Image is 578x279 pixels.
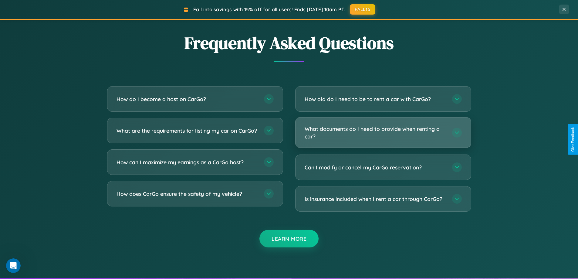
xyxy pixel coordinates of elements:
h3: How old do I need to be to rent a car with CarGo? [305,95,446,103]
h3: Can I modify or cancel my CarGo reservation? [305,164,446,171]
div: Give Feedback [571,127,575,152]
h3: Is insurance included when I rent a car through CarGo? [305,195,446,203]
h3: What documents do I need to provide when renting a car? [305,125,446,140]
h3: What are the requirements for listing my car on CarGo? [117,127,258,134]
button: Learn More [259,230,319,247]
span: Fall into savings with 15% off for all users! Ends [DATE] 10am PT. [193,6,345,12]
h3: How can I maximize my earnings as a CarGo host? [117,158,258,166]
iframe: Intercom live chat [6,258,21,273]
h3: How do I become a host on CarGo? [117,95,258,103]
h3: How does CarGo ensure the safety of my vehicle? [117,190,258,198]
button: FALL15 [350,4,375,15]
h2: Frequently Asked Questions [107,31,471,55]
